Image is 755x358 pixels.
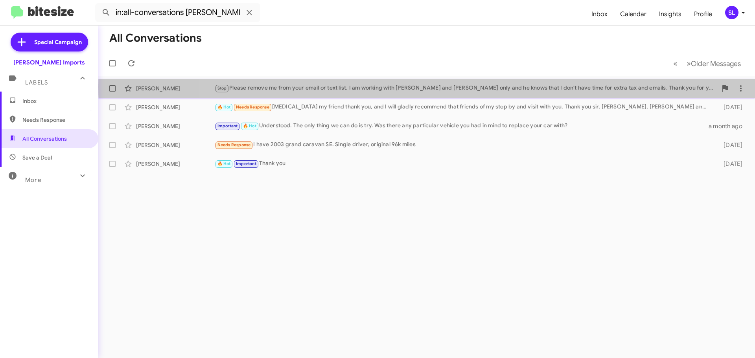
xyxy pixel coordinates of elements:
[687,59,691,68] span: »
[25,176,41,184] span: More
[711,160,749,168] div: [DATE]
[215,84,717,93] div: Please remove me from your email or text list. I am working with [PERSON_NAME] and [PERSON_NAME] ...
[217,105,231,110] span: 🔥 Hot
[136,84,215,92] div: [PERSON_NAME]
[11,33,88,51] a: Special Campaign
[22,97,89,105] span: Inbox
[718,6,746,19] button: SL
[711,103,749,111] div: [DATE]
[236,105,269,110] span: Needs Response
[682,55,746,72] button: Next
[673,59,678,68] span: «
[215,103,711,112] div: [MEDICAL_DATA] my friend thank you, and I will gladly recommend that friends of my stop by and vi...
[614,3,653,26] a: Calendar
[34,38,82,46] span: Special Campaign
[585,3,614,26] a: Inbox
[136,160,215,168] div: [PERSON_NAME]
[688,3,718,26] a: Profile
[217,161,231,166] span: 🔥 Hot
[109,32,202,44] h1: All Conversations
[243,123,256,129] span: 🔥 Hot
[691,59,741,68] span: Older Messages
[95,3,260,22] input: Search
[215,121,709,130] div: Understood. The only thing we can do is try. Was there any particular vehicle you had in mind to ...
[653,3,688,26] a: Insights
[236,161,256,166] span: Important
[215,159,711,168] div: Thank you
[669,55,746,72] nav: Page navigation example
[217,123,238,129] span: Important
[725,6,738,19] div: SL
[136,122,215,130] div: [PERSON_NAME]
[22,116,89,124] span: Needs Response
[215,140,711,149] div: I have 2003 grand caravan SE. Single driver, original 96k miles
[22,135,67,143] span: All Conversations
[136,141,215,149] div: [PERSON_NAME]
[668,55,682,72] button: Previous
[217,142,251,147] span: Needs Response
[711,141,749,149] div: [DATE]
[22,154,52,162] span: Save a Deal
[136,103,215,111] div: [PERSON_NAME]
[217,86,227,91] span: Stop
[709,122,749,130] div: a month ago
[25,79,48,86] span: Labels
[13,59,85,66] div: [PERSON_NAME] Imports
